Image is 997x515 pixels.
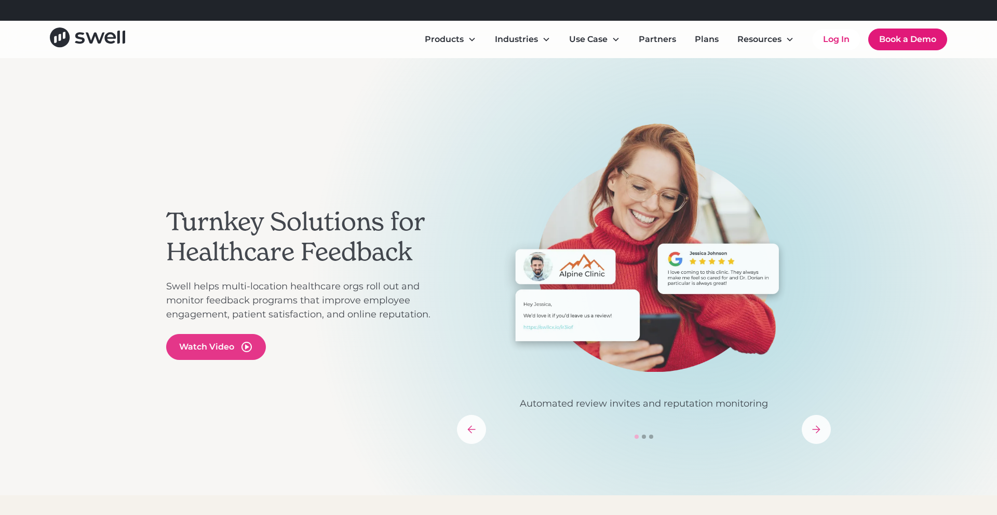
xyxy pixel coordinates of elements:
[457,415,486,444] div: previous slide
[495,33,538,46] div: Industries
[737,33,782,46] div: Resources
[50,27,125,51] a: home
[649,435,653,439] div: Show slide 3 of 3
[166,334,266,360] a: open lightbox
[642,435,646,439] div: Show slide 2 of 3
[166,207,447,267] h2: Turnkey Solutions for Healthcare Feedback
[635,435,639,439] div: Show slide 1 of 3
[425,33,464,46] div: Products
[813,29,860,50] a: Log In
[487,29,559,50] div: Industries
[569,33,608,46] div: Use Case
[814,403,997,515] iframe: Chat Widget
[729,29,802,50] div: Resources
[166,280,447,322] p: Swell helps multi-location healthcare orgs roll out and monitor feedback programs that improve em...
[416,29,484,50] div: Products
[179,341,234,353] div: Watch Video
[630,29,684,50] a: Partners
[868,29,947,50] a: Book a Demo
[561,29,628,50] div: Use Case
[802,415,831,444] div: next slide
[686,29,727,50] a: Plans
[457,397,831,411] p: Automated review invites and reputation monitoring
[457,123,831,411] div: 1 of 3
[457,123,831,444] div: carousel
